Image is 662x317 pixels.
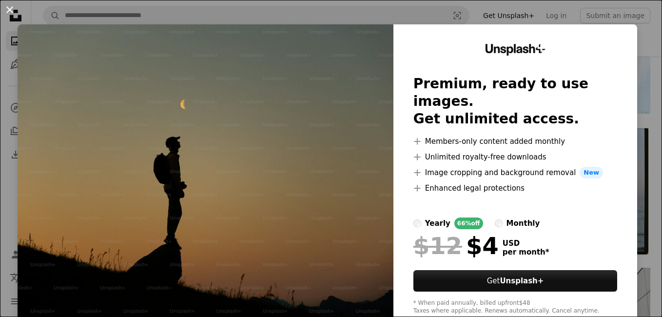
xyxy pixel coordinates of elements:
[495,219,503,227] input: monthly
[413,219,421,227] input: yearly66%off
[506,218,540,229] div: monthly
[413,151,618,163] li: Unlimited royalty-free downloads
[454,218,483,229] div: 66% off
[500,277,544,285] strong: Unsplash+
[425,218,450,229] div: yearly
[580,167,603,178] span: New
[503,248,549,257] span: per month *
[413,299,618,315] div: * When paid annually, billed upfront $48 Taxes where applicable. Renews automatically. Cancel any...
[413,182,618,194] li: Enhanced legal protections
[413,75,618,128] h2: Premium, ready to use images. Get unlimited access.
[413,270,618,292] button: GetUnsplash+
[413,233,499,258] div: $4
[413,167,618,178] li: Image cropping and background removal
[413,233,462,258] span: $12
[503,239,549,248] span: USD
[413,136,618,147] li: Members-only content added monthly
